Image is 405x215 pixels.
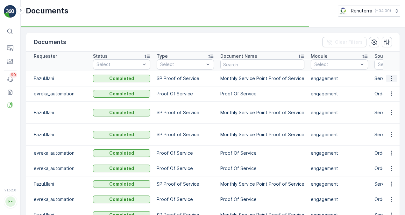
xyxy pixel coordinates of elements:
p: Source [374,53,390,59]
button: Completed [93,165,150,172]
p: engagement [311,91,368,97]
p: 99 [11,72,16,78]
img: logo [4,5,17,18]
p: Proof Of Service [220,196,304,203]
p: Monthly Service Point Proof of Service [220,75,304,82]
button: Completed [93,131,150,138]
p: Completed [109,181,134,187]
p: Select [160,61,204,68]
p: SP Proof of Service [157,75,214,82]
p: Type [157,53,168,59]
p: Proof Of Service [157,91,214,97]
p: Document Name [220,53,257,59]
button: Completed [93,75,150,82]
p: Select [96,61,140,68]
p: Fazul.Ilahi [34,131,87,138]
p: engagement [311,131,368,138]
img: Screenshot_2024-07-26_at_13.33.01.png [338,7,348,14]
p: SP Proof of Service [157,131,214,138]
p: Monthly Service Point Proof of Service [220,131,304,138]
p: Proof Of Service [220,150,304,156]
button: FF [4,193,17,210]
button: Completed [93,180,150,188]
p: Proof Of Service [157,165,214,172]
p: Documents [26,6,68,16]
p: SP Proof of Service [157,109,214,116]
p: evreka_automation [34,150,87,156]
p: evreka_automation [34,196,87,203]
p: Module [311,53,328,59]
p: Documents [34,38,66,47]
button: Completed [93,149,150,157]
p: Completed [109,150,134,156]
p: engagement [311,109,368,116]
p: Requester [34,53,57,59]
p: engagement [311,165,368,172]
span: v 1.52.0 [4,188,17,192]
p: Proof Of Service [220,91,304,97]
p: Select [314,61,358,68]
p: Renuterra [351,8,372,14]
button: Clear Filters [322,37,366,47]
p: Fazul.Ilahi [34,75,87,82]
p: Completed [109,91,134,97]
button: Completed [93,196,150,203]
button: Renuterra(+04:00) [338,5,400,17]
p: Completed [109,109,134,116]
p: evreka_automation [34,165,87,172]
p: Clear Filters [335,39,363,45]
p: engagement [311,75,368,82]
p: Completed [109,165,134,172]
p: Completed [109,131,134,138]
p: Monthly Service Point Proof of Service [220,109,304,116]
p: Monthly Service Point Proof of Service [220,181,304,187]
p: Completed [109,196,134,203]
div: FF [5,196,16,207]
button: Completed [93,90,150,98]
p: Proof Of Service [220,165,304,172]
p: engagement [311,181,368,187]
input: Search [220,59,304,70]
p: SP Proof of Service [157,181,214,187]
a: 99 [4,73,17,86]
p: evreka_automation [34,91,87,97]
p: Proof Of Service [157,196,214,203]
p: Status [93,53,108,59]
p: Fazul.Ilahi [34,181,87,187]
p: Proof Of Service [157,150,214,156]
p: ( +04:00 ) [375,8,391,13]
p: engagement [311,150,368,156]
p: Completed [109,75,134,82]
p: engagement [311,196,368,203]
p: Fazul.Ilahi [34,109,87,116]
button: Completed [93,109,150,116]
